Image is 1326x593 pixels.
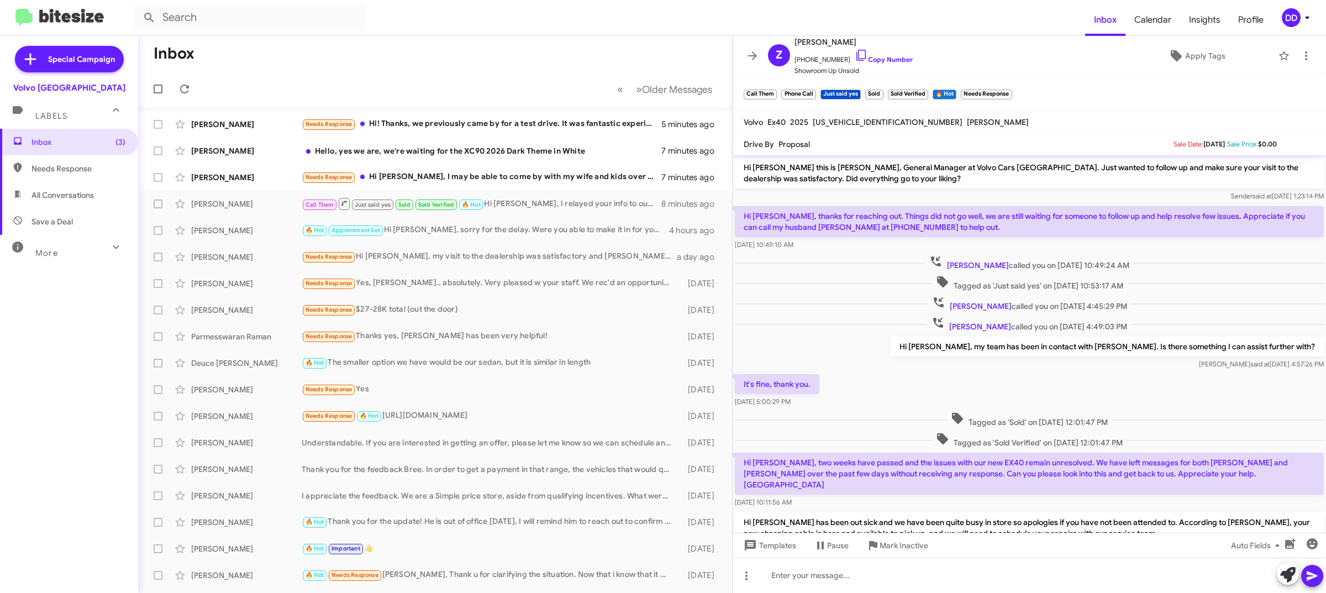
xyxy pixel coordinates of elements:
div: Hi! Thanks, we previously came by for a test drive. It was fantastic experience, your sales peopl... [302,118,661,130]
span: Older Messages [642,83,712,96]
div: [PERSON_NAME] [191,411,302,422]
span: called you on [DATE] 4:49:03 PM [927,316,1132,332]
div: Yes, [PERSON_NAME].. absolutely. Very pleased w your staff. We rec'd an opportunity in [GEOGRAPHI... [302,277,677,290]
div: [PERSON_NAME], Thank u for clarifying the situation. Now that i know that it was neither nepotism... [302,569,677,581]
span: « [617,82,623,96]
span: (3) [115,137,125,148]
span: Tagged as 'Sold Verified' on [DATE] 12:01:47 PM [932,432,1127,448]
span: [DATE] 10:49:10 AM [735,240,793,249]
div: [PERSON_NAME] [191,490,302,501]
span: Needs Response [331,571,378,579]
button: Auto Fields [1222,536,1293,555]
span: Tagged as 'Just said yes' on [DATE] 10:53:17 AM [932,275,1128,291]
div: [PERSON_NAME] [191,251,302,263]
span: Mark Inactive [880,536,928,555]
span: More [35,248,58,258]
div: 👍 [302,542,677,555]
button: Templates [733,536,805,555]
div: Hello, yes we are, we're waiting for the XC90 2026 Dark Theme in White [302,145,661,156]
p: Hi [PERSON_NAME], two weeks have passed and the issues with our new EX40 remain unresolved. We ha... [735,453,1324,495]
span: [US_VEHICLE_IDENTIFICATION_NUMBER] [813,117,962,127]
span: Needs Response [306,253,352,260]
div: Volvo [GEOGRAPHIC_DATA] [13,82,125,93]
button: Pause [805,536,857,555]
input: Search [134,4,366,31]
div: I appreciate the feedback. We are a Simple price store, aside from qualifying incentives. What we... [302,490,677,501]
div: [PERSON_NAME] [191,145,302,156]
p: Hi [PERSON_NAME], thanks for reaching out. Things did not go well, we are still waiting for someo... [735,206,1324,237]
div: [DATE] [677,570,723,581]
span: Labels [35,111,67,121]
span: called you on [DATE] 10:49:24 AM [925,255,1134,271]
span: Save a Deal [31,216,73,227]
span: [PERSON_NAME] [967,117,1029,127]
span: Needs Response [306,412,352,419]
span: Needs Response [306,280,352,287]
span: Needs Response [31,163,125,174]
div: [PERSON_NAME] [191,517,302,528]
span: [DATE] [1203,140,1225,148]
div: Hi [PERSON_NAME], sorry for the delay. Were you able to make it in for your appraisal [DATE]? [302,224,669,237]
span: Needs Response [306,386,352,393]
div: Parmesswaran Raman [191,331,302,342]
span: 🔥 Hot [360,412,378,419]
div: a day ago [677,251,723,263]
div: The smaller option we have would be our sedan, but it is similar in length [302,356,677,369]
span: Appointment Set [331,227,380,234]
div: [DATE] [677,384,723,395]
h1: Inbox [154,45,194,62]
span: 🔥 Hot [306,545,324,552]
div: [DATE] [677,543,723,554]
span: [PHONE_NUMBER] [794,49,913,65]
small: Sold [865,90,883,99]
span: Profile [1229,4,1272,36]
nav: Page navigation example [611,78,719,101]
div: [DATE] [677,437,723,448]
div: [DATE] [677,278,723,289]
span: [PERSON_NAME] [950,301,1012,311]
a: Copy Number [855,55,913,64]
div: [PERSON_NAME] [191,172,302,183]
small: Sold Verified [888,90,928,99]
div: 7 minutes ago [661,172,723,183]
span: Sold Verified [418,201,455,208]
span: Call Them [306,201,334,208]
div: 7 minutes ago [661,145,723,156]
span: Sale Date: [1174,140,1203,148]
span: Ex40 [767,117,786,127]
span: Tagged as 'Sold' on [DATE] 12:01:47 PM [946,412,1112,428]
div: 8 minutes ago [661,198,723,209]
span: [DATE] 5:00:29 PM [735,397,791,406]
div: Hi [PERSON_NAME], I may be able to come by with my wife and kids over the weekend. Just would nee... [302,171,661,183]
small: Just said yes [820,90,861,99]
div: $27-28K total (out the door) [302,303,677,316]
a: Insights [1180,4,1229,36]
span: Just said yes [355,201,391,208]
div: Hi [PERSON_NAME], my visit to the dealership was satisfactory and [PERSON_NAME] made the process ... [302,250,677,263]
span: [PERSON_NAME] [947,260,1009,270]
div: [PERSON_NAME] [191,384,302,395]
div: [DATE] [677,490,723,501]
div: [DATE] [677,358,723,369]
span: 🔥 Hot [462,201,481,208]
span: [DATE] 10:11:56 AM [735,498,792,506]
button: Next [629,78,719,101]
span: Sender [DATE] 1:23:14 PM [1231,192,1324,200]
a: Calendar [1125,4,1180,36]
a: Inbox [1085,4,1125,36]
div: Thank you for the update! He is out of office [DATE], I will remind him to reach out to confirm a... [302,516,677,528]
div: [PERSON_NAME] [191,305,302,316]
span: called you on [DATE] 4:45:29 PM [928,296,1132,312]
div: [PERSON_NAME] [191,464,302,475]
span: » [636,82,642,96]
span: Proposal [778,139,810,149]
button: Previous [611,78,630,101]
span: Sold [398,201,411,208]
span: 🔥 Hot [306,518,324,526]
div: [DATE] [677,331,723,342]
span: [PERSON_NAME] [DATE] 4:57:26 PM [1199,360,1324,368]
span: 🔥 Hot [306,359,324,366]
small: Needs Response [961,90,1012,99]
div: [DATE] [677,517,723,528]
